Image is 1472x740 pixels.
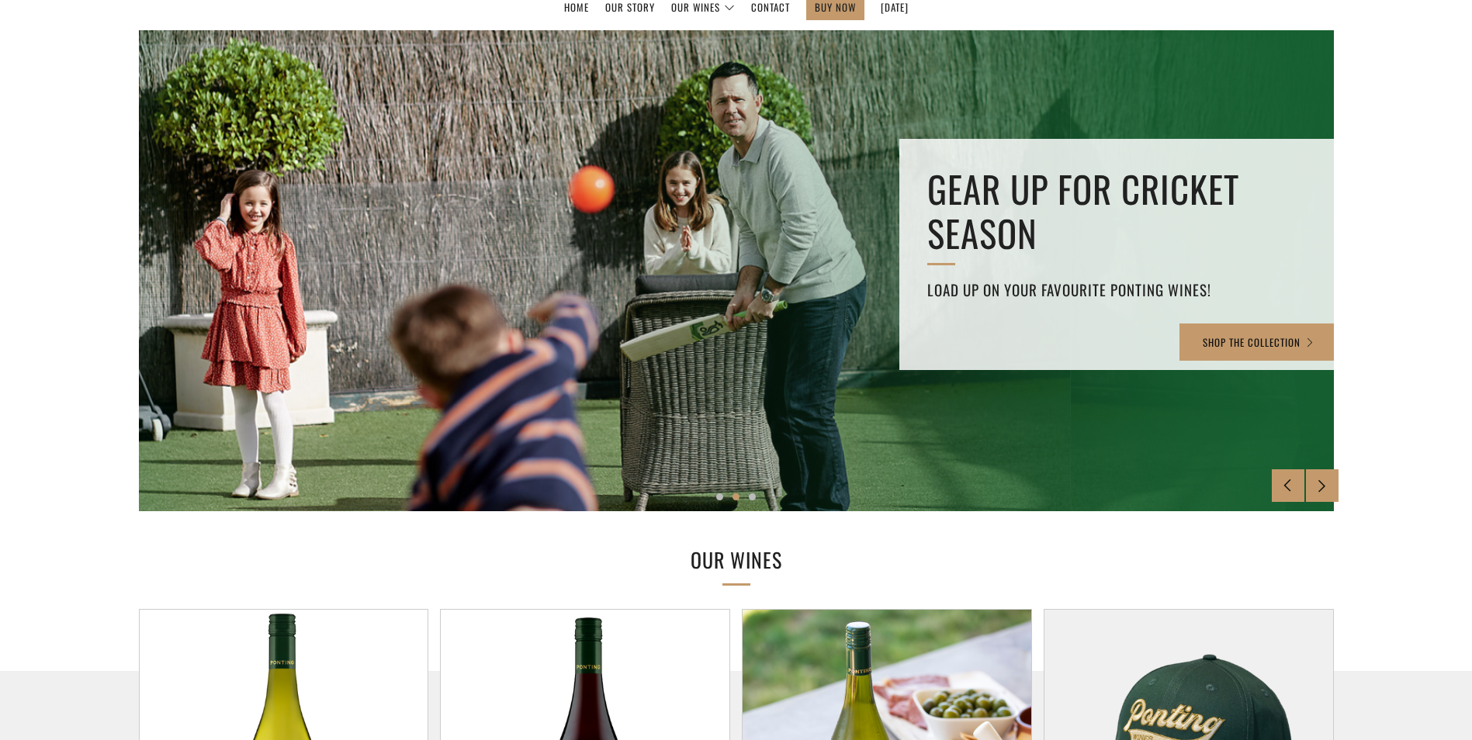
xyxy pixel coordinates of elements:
button: 2 [733,493,739,500]
h2: OUR WINES [480,544,992,576]
h2: GEAR UP FOR CRICKET SEASON [927,167,1306,256]
button: 3 [749,493,756,500]
button: 1 [716,493,723,500]
a: SHOP THE COLLECTION [1179,323,1339,361]
h4: Load up on your favourite Ponting Wines! [927,276,1306,303]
